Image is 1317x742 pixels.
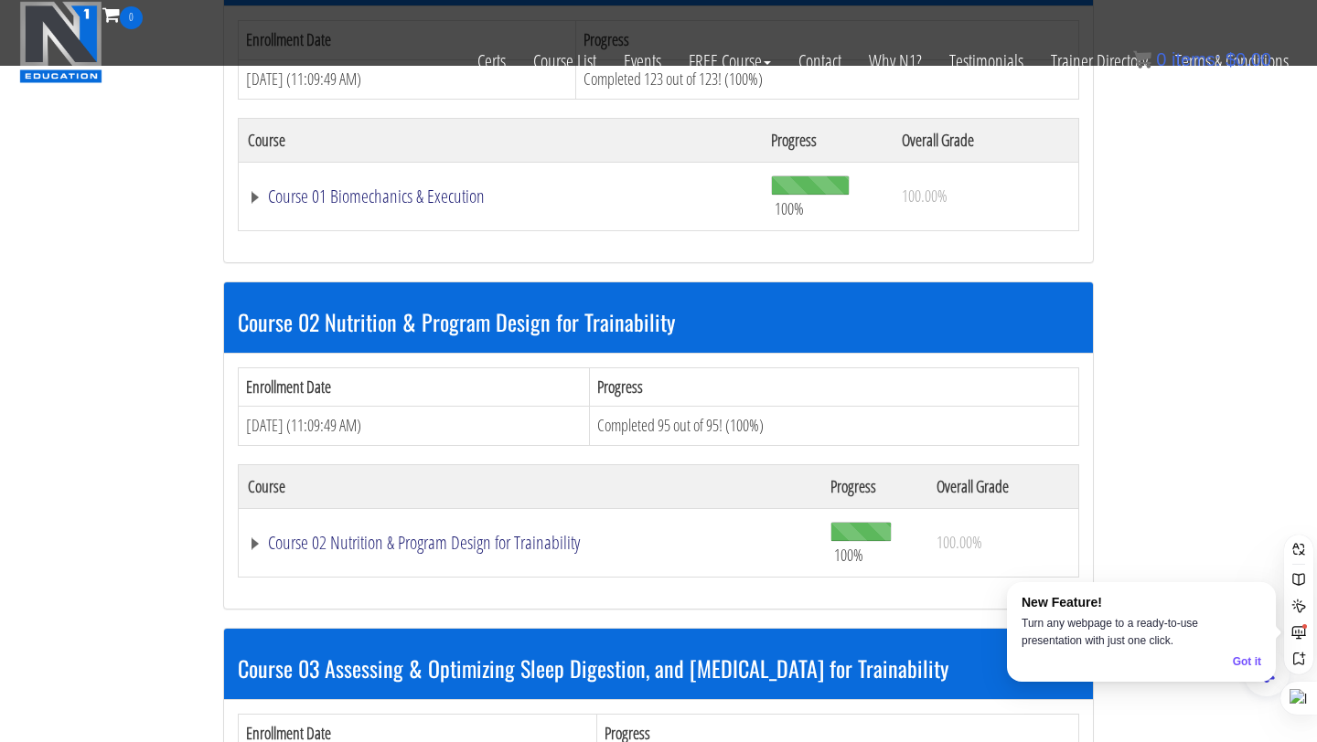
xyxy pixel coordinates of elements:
[102,2,143,26] a: 0
[1172,49,1220,69] span: items:
[120,6,143,29] span: 0
[239,407,590,446] td: [DATE] (11:09:49 AM)
[785,29,855,93] a: Contact
[239,118,762,162] th: Course
[248,187,753,206] a: Course 01 Biomechanics & Execution
[1133,50,1151,69] img: icon11.png
[238,310,1079,334] h3: Course 02 Nutrition & Program Design for Trainability
[239,367,590,407] th: Enrollment Date
[248,534,812,552] a: Course 02 Nutrition & Program Design for Trainability
[927,508,1078,577] td: 100.00%
[610,29,675,93] a: Events
[762,118,893,162] th: Progress
[821,464,927,508] th: Progress
[590,367,1079,407] th: Progress
[893,118,1079,162] th: Overall Grade
[775,198,804,218] span: 100%
[893,162,1079,230] td: 100.00%
[464,29,519,93] a: Certs
[519,29,610,93] a: Course List
[675,29,785,93] a: FREE Course
[1226,49,1236,69] span: $
[1162,29,1302,93] a: Terms & Conditions
[936,29,1037,93] a: Testimonials
[834,545,863,565] span: 100%
[590,407,1079,446] td: Completed 95 out of 95! (100%)
[19,1,102,83] img: n1-education
[239,464,821,508] th: Course
[238,656,1079,680] h3: Course 03 Assessing & Optimizing Sleep Digestion, and [MEDICAL_DATA] for Trainability
[1133,49,1271,69] a: 0 items: $0.00
[855,29,936,93] a: Why N1?
[927,464,1078,508] th: Overall Grade
[1037,29,1162,93] a: Trainer Directory
[1226,49,1271,69] bdi: 0.00
[1156,49,1166,69] span: 0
